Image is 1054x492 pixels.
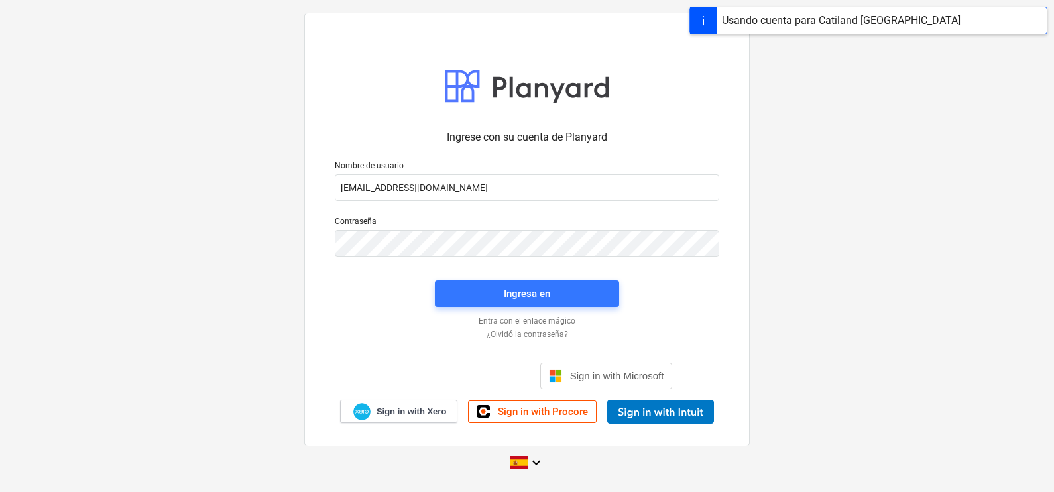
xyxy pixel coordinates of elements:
[328,316,726,327] a: Entra con el enlace mágico
[353,403,371,421] img: Xero logo
[468,400,597,423] a: Sign in with Procore
[335,217,719,230] p: Contraseña
[528,455,544,471] i: keyboard_arrow_down
[377,406,446,418] span: Sign in with Xero
[340,400,458,423] a: Sign in with Xero
[722,13,961,29] div: Usando cuenta para Catiland [GEOGRAPHIC_DATA]
[504,285,550,302] div: Ingresa en
[375,361,536,391] iframe: Botón Iniciar sesión con Google
[328,330,726,340] a: ¿Olvidó la contraseña?
[570,370,664,381] span: Sign in with Microsoft
[435,280,619,307] button: Ingresa en
[498,406,588,418] span: Sign in with Procore
[549,369,562,383] img: Microsoft logo
[335,161,719,174] p: Nombre de usuario
[335,174,719,201] input: Nombre de usuario
[335,129,719,145] p: Ingrese con su cuenta de Planyard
